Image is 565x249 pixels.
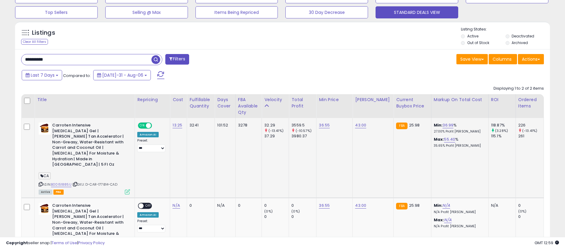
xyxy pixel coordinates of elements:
[291,214,316,219] div: 0
[443,203,450,209] a: N/A
[518,123,544,128] div: 226
[396,97,428,109] div: Current Buybox Price
[291,133,316,139] div: 3980.37
[493,56,512,62] span: Columns
[39,123,51,135] img: 41TBAKBDSOL._SL40_.jpg
[434,144,484,148] p: 35.65% Profit [PERSON_NAME]
[238,203,257,208] div: 0
[319,97,350,103] div: Min Price
[173,97,184,103] div: Cost
[238,97,259,116] div: FBA Available Qty
[431,94,488,118] th: The percentage added to the cost of goods (COGS) that forms the calculator for Min & Max prices.
[434,136,444,142] b: Max:
[102,72,143,78] span: [DATE]-31 - Aug-06
[63,73,91,78] span: Compared to:
[291,203,316,208] div: 0
[264,133,289,139] div: 37.29
[491,133,516,139] div: 115.1%
[6,240,105,246] div: seller snap | |
[39,172,51,179] span: CA
[264,209,273,214] small: (0%)
[434,224,484,228] p: N/A Profit [PERSON_NAME]
[291,97,314,109] div: Total Profit
[434,129,484,134] p: 27.00% Profit [PERSON_NAME]
[489,54,517,64] button: Columns
[535,240,559,246] span: 2025-08-14 12:59 GMT
[456,54,488,64] button: Save View
[264,203,289,208] div: 0
[491,203,511,208] div: N/A
[264,123,289,128] div: 32.29
[376,6,458,18] button: STANDARD DEALS VIEW
[137,139,165,152] div: Preset:
[518,214,544,219] div: 0
[189,123,210,128] div: 3241
[434,97,486,103] div: Markup on Total Cost
[491,123,516,128] div: 118.87%
[137,219,165,233] div: Preset:
[434,122,443,128] b: Min:
[22,70,62,80] button: Last 7 Days
[137,212,158,218] div: Amazon AI
[39,190,52,195] span: All listings currently available for purchase on Amazon
[434,217,444,223] b: Max:
[39,123,130,194] div: ASIN:
[518,203,544,208] div: 0
[189,97,212,109] div: Fulfillable Quantity
[491,97,513,103] div: ROI
[264,97,286,103] div: Velocity
[434,210,484,214] p: N/A Profit [PERSON_NAME]
[512,34,534,39] label: Deactivated
[396,203,407,209] small: FBA
[434,203,443,208] b: Min:
[443,122,453,128] a: 36.99
[409,203,420,208] span: 25.98
[518,54,544,64] button: Actions
[15,6,98,18] button: Top Sellers
[217,203,230,208] div: N/A
[21,39,48,45] div: Clear All Filters
[494,86,544,91] div: Displaying 1 to 2 of 2 items
[165,54,189,65] button: Filters
[6,240,28,246] strong: Copyright
[78,240,105,246] a: Privacy Policy
[238,123,257,128] div: 3278
[518,209,527,214] small: (0%)
[39,203,51,215] img: 41TBAKBDSOL._SL40_.jpg
[51,182,71,187] a: B00I51885U
[467,34,478,39] label: Active
[444,136,455,142] a: 55.40
[139,123,146,128] span: ON
[268,128,284,133] small: (-13.41%)
[53,190,64,195] span: FBA
[467,40,489,45] label: Out of Stock
[37,97,132,103] div: Title
[31,72,55,78] span: Last 7 Days
[522,128,537,133] small: (-13.41%)
[296,128,312,133] small: (-10.57%)
[319,122,330,128] a: 36.55
[144,203,154,209] span: OFF
[173,122,182,128] a: 13.25
[264,214,289,219] div: 0
[495,128,508,133] small: (3.28%)
[173,203,180,209] a: N/A
[189,203,210,208] div: 0
[137,97,167,103] div: Repricing
[319,203,330,209] a: 36.55
[355,97,391,103] div: [PERSON_NAME]
[105,6,188,18] button: Selling @ Max
[355,203,366,209] a: 43.00
[217,123,230,128] div: 101.52
[32,29,55,37] h5: Listings
[151,123,161,128] span: OFF
[72,182,117,187] span: | SKU: D-CAR-177814-CAD
[52,123,125,169] b: Carroten Intensive [MEDICAL_DATA] Gel | [PERSON_NAME] Tan Accelerator | Non-Greasy, Water-Resista...
[434,123,484,134] div: %
[217,97,233,109] div: Days Cover
[137,132,158,137] div: Amazon AI
[461,27,550,32] p: Listing States:
[396,123,407,129] small: FBA
[518,133,544,139] div: 261
[52,240,77,246] a: Terms of Use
